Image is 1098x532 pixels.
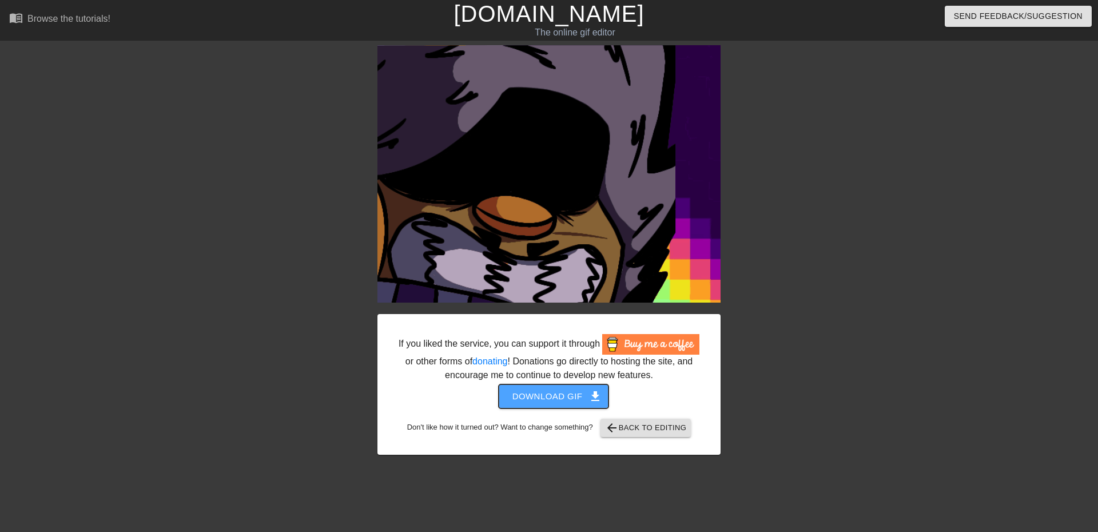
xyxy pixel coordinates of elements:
[605,421,619,435] span: arrow_back
[600,419,691,437] button: Back to Editing
[512,389,595,404] span: Download gif
[472,356,507,366] a: donating
[395,419,703,437] div: Don't like how it turned out? Want to change something?
[9,11,110,29] a: Browse the tutorials!
[605,421,687,435] span: Back to Editing
[377,45,721,303] img: fmYGC6cP.gif
[372,26,778,39] div: The online gif editor
[588,390,602,403] span: get_app
[453,1,644,26] a: [DOMAIN_NAME]
[9,11,23,25] span: menu_book
[499,384,609,408] button: Download gif
[945,6,1092,27] button: Send Feedback/Suggestion
[397,334,701,382] div: If you liked the service, you can support it through or other forms of ! Donations go directly to...
[954,9,1083,23] span: Send Feedback/Suggestion
[27,14,110,23] div: Browse the tutorials!
[602,334,699,355] img: Buy Me A Coffee
[490,391,609,400] a: Download gif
